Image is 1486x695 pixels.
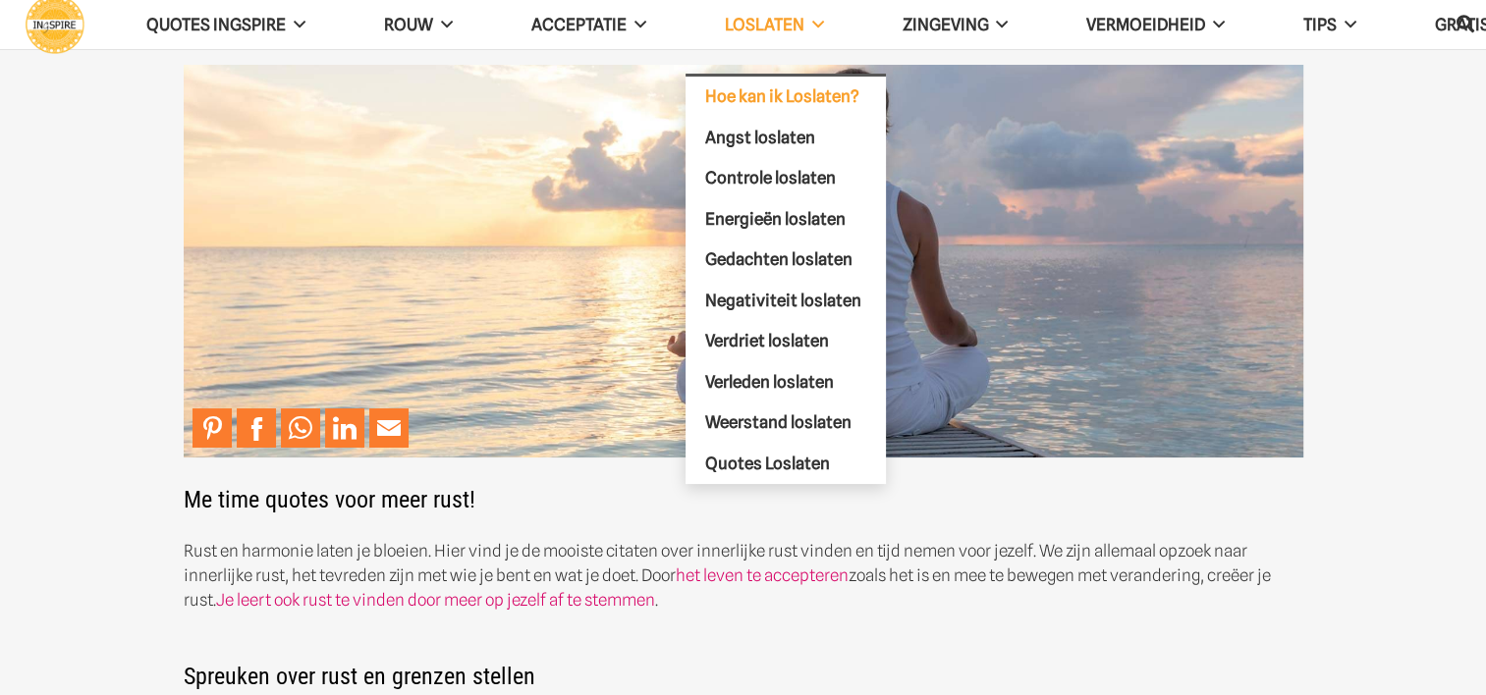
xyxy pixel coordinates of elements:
[676,565,849,585] a: het leven te accepteren
[705,168,836,187] span: Controle loslaten
[325,408,364,448] a: Share to LinkedIn
[184,65,1303,458] img: Innerlijke rust spreuken van ingspire voor balans en geluk
[184,638,1303,691] h2: Spreuken over rust en grenzen stellen
[1303,15,1337,34] span: TIPS
[686,321,886,362] a: Verdriet loslaten
[705,412,852,432] span: Weerstand loslaten
[216,590,655,610] a: Je leert ook rust te vinden door meer op jezelf af te stemmen
[686,77,886,118] a: Hoe kan ik Loslaten?
[384,15,433,34] span: ROUW
[705,86,859,106] span: Hoe kan ik Loslaten?
[281,408,320,448] a: Share to WhatsApp
[705,453,830,472] span: Quotes Loslaten
[369,408,413,448] li: Email This
[237,408,276,448] a: Share to Facebook
[193,408,232,448] a: Pin to Pinterest
[705,290,861,309] span: Negativiteit loslaten
[193,408,237,448] li: Pinterest
[686,240,886,281] a: Gedachten loslaten
[902,15,988,34] span: Zingeving
[184,539,1303,613] p: Rust en harmonie laten je bloeien. Hier vind je de mooiste citaten over innerlijke rust vinden en...
[705,331,829,350] span: Verdriet loslaten
[686,198,886,240] a: Energieën loslaten
[686,117,886,158] a: Angst loslaten
[705,249,853,269] span: Gedachten loslaten
[1446,1,1485,48] a: Zoeken
[686,280,886,321] a: Negativiteit loslaten
[686,402,886,444] a: Weerstand loslaten
[531,15,627,34] span: Acceptatie
[705,127,815,146] span: Angst loslaten
[184,65,1303,514] h2: Me time quotes voor meer rust!
[686,361,886,402] a: Verleden loslaten
[237,408,281,448] li: Facebook
[705,371,834,391] span: Verleden loslaten
[705,208,846,228] span: Energieën loslaten
[369,408,409,448] a: Mail to Email This
[686,443,886,484] a: Quotes Loslaten
[281,408,325,448] li: WhatsApp
[725,15,804,34] span: Loslaten
[686,158,886,199] a: Controle loslaten
[1086,15,1205,34] span: VERMOEIDHEID
[146,15,286,34] span: QUOTES INGSPIRE
[325,408,369,448] li: LinkedIn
